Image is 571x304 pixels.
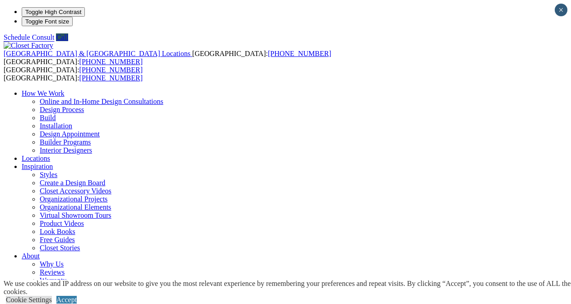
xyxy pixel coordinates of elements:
[4,42,53,50] img: Closet Factory
[79,66,143,74] a: [PHONE_NUMBER]
[40,244,80,252] a: Closet Stories
[40,187,111,195] a: Closet Accessory Videos
[40,106,84,113] a: Design Process
[40,228,75,235] a: Look Books
[22,7,85,17] button: Toggle High Contrast
[40,114,56,122] a: Build
[25,9,81,15] span: Toggle High Contrast
[22,89,65,97] a: How We Work
[22,17,73,26] button: Toggle Font size
[22,154,50,162] a: Locations
[56,296,77,304] a: Accept
[40,203,111,211] a: Organizational Elements
[25,18,69,25] span: Toggle Font size
[4,66,143,82] span: [GEOGRAPHIC_DATA]: [GEOGRAPHIC_DATA]:
[40,130,100,138] a: Design Appointment
[4,50,331,65] span: [GEOGRAPHIC_DATA]: [GEOGRAPHIC_DATA]:
[4,280,571,296] div: We use cookies and IP address on our website to give you the most relevant experience by remember...
[40,138,91,146] a: Builder Programs
[22,163,53,170] a: Inspiration
[40,146,92,154] a: Interior Designers
[40,195,107,203] a: Organizational Projects
[4,33,54,41] a: Schedule Consult
[56,33,68,41] a: Call
[40,211,111,219] a: Virtual Showroom Tours
[40,276,66,284] a: Warranty
[40,171,57,178] a: Styles
[40,122,72,130] a: Installation
[555,4,567,16] button: Close
[79,74,143,82] a: [PHONE_NUMBER]
[40,260,64,268] a: Why Us
[40,98,163,105] a: Online and In-Home Design Consultations
[4,50,192,57] a: [GEOGRAPHIC_DATA] & [GEOGRAPHIC_DATA] Locations
[22,252,40,260] a: About
[79,58,143,65] a: [PHONE_NUMBER]
[40,220,84,227] a: Product Videos
[40,236,75,243] a: Free Guides
[6,296,52,304] a: Cookie Settings
[40,268,65,276] a: Reviews
[268,50,331,57] a: [PHONE_NUMBER]
[4,50,190,57] span: [GEOGRAPHIC_DATA] & [GEOGRAPHIC_DATA] Locations
[40,179,105,187] a: Create a Design Board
